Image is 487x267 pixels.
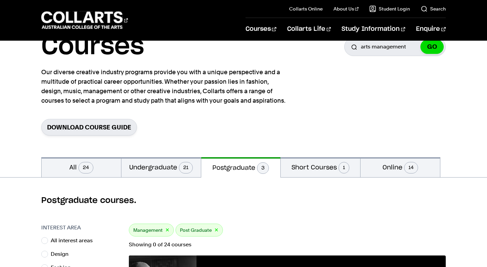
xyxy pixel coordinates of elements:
[41,224,122,232] h3: Interest Area
[416,18,445,40] a: Enquire
[404,162,418,173] span: 14
[121,157,201,177] button: Undergraduate21
[179,162,193,173] span: 21
[339,162,349,173] span: 1
[420,40,444,54] button: GO
[246,18,276,40] a: Courses
[41,67,288,105] p: Our diverse creative industry programs provide you with a unique perspective and a multitude of p...
[176,224,223,237] div: Post Graduate
[369,5,410,12] a: Student Login
[333,5,358,12] a: About Us
[41,32,144,62] h1: Courses
[78,162,93,173] span: 24
[361,157,440,177] button: Online14
[421,5,446,12] a: Search
[42,157,121,177] button: All24
[51,236,98,245] label: All interest areas
[287,18,331,40] a: Collarts Life
[289,5,323,12] a: Collarts Online
[41,119,137,136] a: Download Course Guide
[129,224,174,237] div: Management
[281,157,360,177] button: Short Courses1
[41,11,128,30] div: Go to homepage
[257,162,269,174] span: 3
[41,195,445,206] h2: Postgraduate courses.
[344,38,446,56] input: Search for a course
[342,18,405,40] a: Study Information
[165,226,169,234] button: ×
[129,242,445,247] p: Showing 0 of 24 courses
[214,226,218,234] button: ×
[201,157,281,178] button: Postgraduate3
[51,249,74,259] label: Design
